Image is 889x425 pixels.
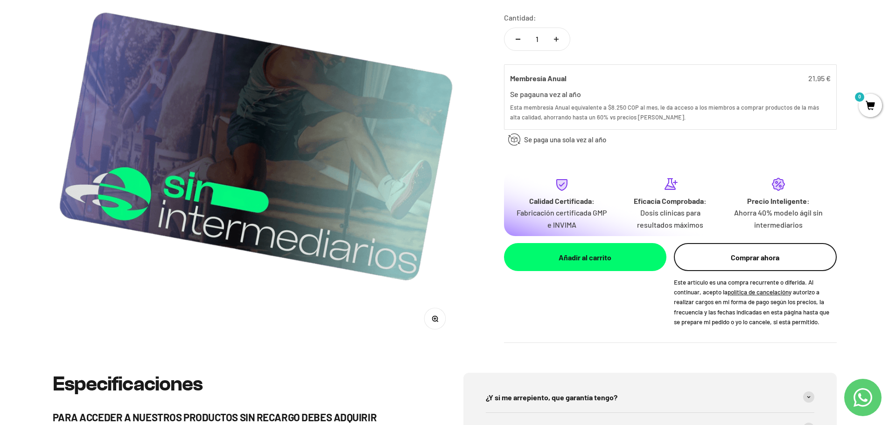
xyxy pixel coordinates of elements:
[510,90,536,98] label: Se paga
[854,91,865,103] mark: 0
[53,373,426,395] h2: Especificaciones
[674,278,836,327] small: Este artículo es una compra recurrente o diferida. Al continuar, acepto la y autorizo a realizar ...
[523,251,648,264] div: Añadir al carrito
[634,196,707,205] strong: Eficacia Comprobada:
[504,243,666,271] button: Añadir al carrito
[510,103,831,122] div: Esta membresía Anual equivalente a $8.250 COP al mes, le da acceso a los miembros a comprar produ...
[515,207,609,230] p: Fabricación certificada GMP e INVIMA
[747,196,810,205] strong: Precio Inteligente:
[486,391,617,404] span: ¿Y si me arrepiento, que garantía tengo?
[536,90,581,98] label: una vez al año
[504,12,536,24] label: Cantidad:
[504,28,532,50] button: Reducir cantidad
[529,196,595,205] strong: Calidad Certificada:
[510,72,567,84] label: Membresía Anual
[808,74,831,83] span: 21,95 €
[728,288,789,296] span: política de cancelación
[732,207,825,230] p: Ahorra 40% modelo ágil sin intermediarios
[543,28,570,50] button: Aumentar cantidad
[524,134,606,145] span: Se paga una sola vez al año
[859,101,882,111] a: 0
[674,243,836,271] button: Comprar ahora
[486,382,814,413] summary: ¿Y si me arrepiento, que garantía tengo?
[623,207,717,230] p: Dosis clínicas para resultados máximos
